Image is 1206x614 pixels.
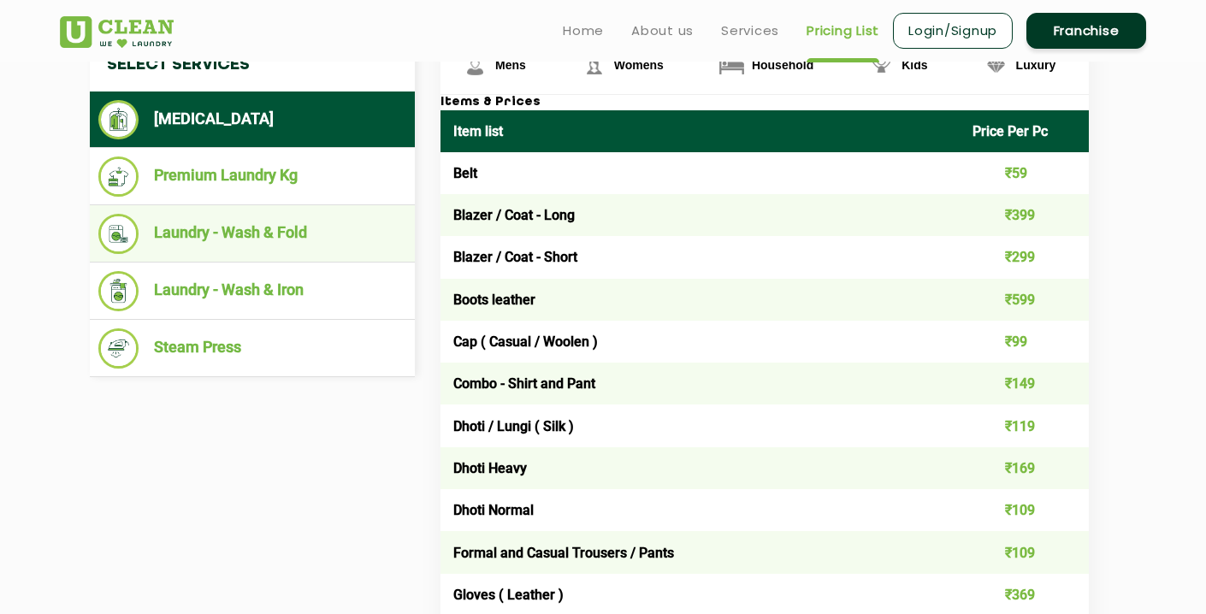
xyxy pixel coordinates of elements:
img: Kids [866,51,896,81]
span: Luxury [1016,58,1056,72]
td: ₹119 [960,404,1090,446]
td: ₹149 [960,363,1090,404]
a: Login/Signup [893,13,1013,49]
td: Belt [440,152,960,194]
td: Dhoti Normal [440,489,960,531]
img: Mens [460,51,490,81]
td: ₹399 [960,194,1090,236]
li: Premium Laundry Kg [98,156,406,197]
td: ₹109 [960,531,1090,573]
img: UClean Laundry and Dry Cleaning [60,16,174,48]
h3: Items & Prices [440,95,1089,110]
li: Steam Press [98,328,406,369]
th: Item list [440,110,960,152]
img: Laundry - Wash & Iron [98,271,139,311]
a: Pricing List [807,21,879,41]
a: Franchise [1026,13,1146,49]
td: ₹99 [960,321,1090,363]
img: Laundry - Wash & Fold [98,214,139,254]
td: Dhoti Heavy [440,447,960,489]
td: Boots leather [440,279,960,321]
td: ₹299 [960,236,1090,278]
span: Kids [902,58,927,72]
img: Premium Laundry Kg [98,156,139,197]
img: Dry Cleaning [98,100,139,139]
h4: Select Services [90,38,415,92]
img: Womens [579,51,609,81]
li: Laundry - Wash & Fold [98,214,406,254]
span: Mens [495,58,526,72]
td: Combo - Shirt and Pant [440,363,960,404]
td: Cap ( Casual / Woolen ) [440,321,960,363]
td: ₹109 [960,489,1090,531]
a: Services [721,21,779,41]
td: Blazer / Coat - Long [440,194,960,236]
a: Home [563,21,604,41]
img: Household [717,51,747,81]
img: Steam Press [98,328,139,369]
a: About us [631,21,694,41]
td: ₹169 [960,447,1090,489]
td: Dhoti / Lungi ( Silk ) [440,404,960,446]
td: ₹599 [960,279,1090,321]
span: Household [752,58,813,72]
td: Formal and Casual Trousers / Pants [440,531,960,573]
td: ₹59 [960,152,1090,194]
li: [MEDICAL_DATA] [98,100,406,139]
td: Blazer / Coat - Short [440,236,960,278]
img: Luxury [981,51,1011,81]
th: Price Per Pc [960,110,1090,152]
span: Womens [614,58,664,72]
li: Laundry - Wash & Iron [98,271,406,311]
